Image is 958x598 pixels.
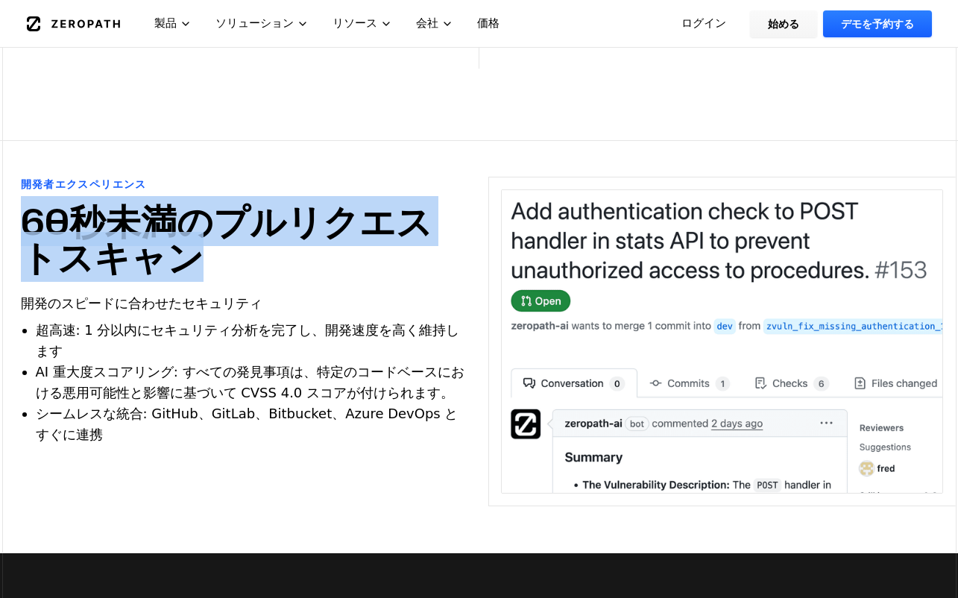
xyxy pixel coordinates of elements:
a: デモを予約する [823,10,932,37]
font: 価格 [477,16,500,30]
font: 始める [768,18,799,30]
font: ログイン [681,16,726,30]
a: ログイン [664,10,744,37]
font: 会社 [416,16,438,30]
font: 製品 [154,16,177,30]
a: 始める [750,10,817,37]
font: 開発者エクスペリエンス [21,178,147,190]
font: 開発のスピードに合わせたセキュリティ [21,295,262,311]
img: 60秒未満のプルリクエストスキャン [501,189,943,494]
font: ソリューション [215,16,294,30]
font: AI 重大度スコアリング: すべての発見事項は、特定のコードベースにおける悪用可能性と影響に基づいて CVSS 4.0 スコアが付けられます。 [36,364,464,400]
font: リソース [333,16,377,30]
font: 60秒未満のプルリクエストスキャン [21,196,432,282]
font: デモを予約する [841,18,914,30]
font: 超高速: 1 分以内にセキュリティ分析を完了し、開発速度を高く維持します [36,322,460,359]
font: シームレスな統合: GitHub、GitLab、Bitbucket、Azure DevOps とすぐに連携 [36,406,458,442]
